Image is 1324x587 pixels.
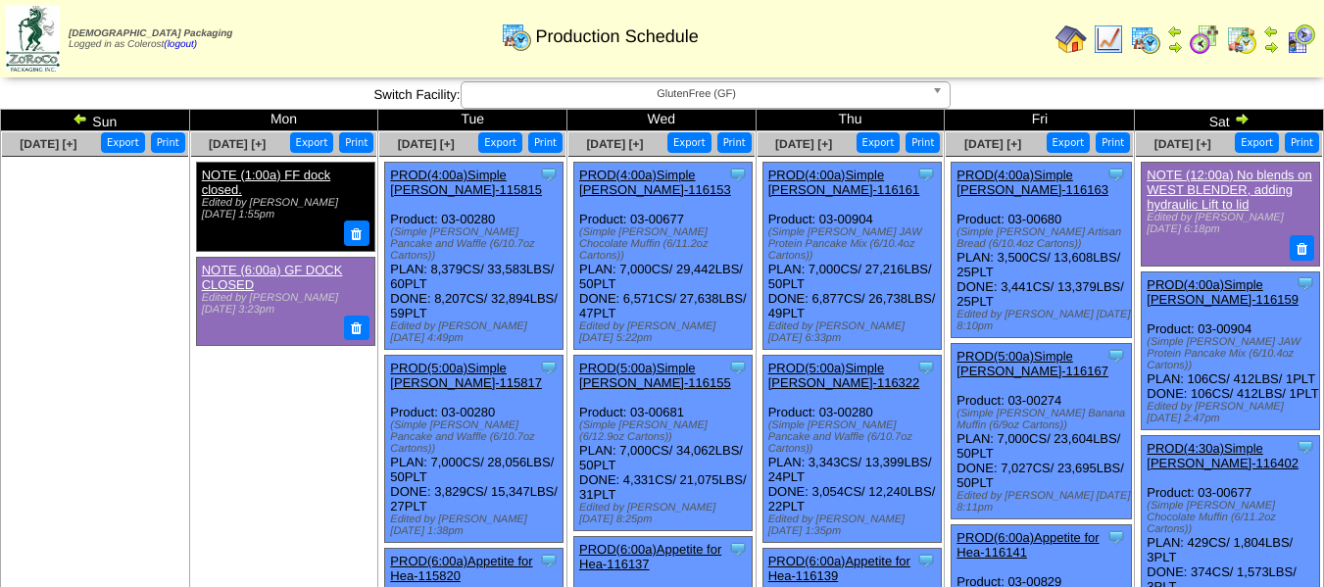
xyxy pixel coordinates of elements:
[202,263,343,292] a: NOTE (6:00a) GF DOCK CLOSED
[539,551,559,570] img: Tooltip
[1234,111,1250,126] img: arrowright.gif
[1106,346,1126,366] img: Tooltip
[1147,336,1319,371] div: (Simple [PERSON_NAME] JAW Protein Pancake Mix (6/10.4oz Cartons))
[151,132,185,153] button: Print
[1290,235,1315,261] button: Delete Note
[1130,24,1161,55] img: calendarprod.gif
[916,165,936,184] img: Tooltip
[768,226,941,262] div: (Simple [PERSON_NAME] JAW Protein Pancake Mix (6/10.4oz Cartons))
[1263,39,1279,55] img: arrowright.gif
[567,110,757,131] td: Wed
[73,111,88,126] img: arrowleft.gif
[762,163,941,350] div: Product: 03-00904 PLAN: 7,000CS / 27,216LBS / 50PLT DONE: 6,877CS / 26,738LBS / 49PLT
[478,132,522,153] button: Export
[528,132,563,153] button: Print
[390,168,542,197] a: PROD(4:00a)Simple [PERSON_NAME]-115815
[390,419,563,455] div: (Simple [PERSON_NAME] Pancake and Waffle (6/10.7oz Cartons))
[1,110,190,131] td: Sun
[202,292,368,316] div: Edited by [PERSON_NAME] [DATE] 3:23pm
[768,514,941,537] div: Edited by [PERSON_NAME] [DATE] 1:35pm
[469,82,924,106] span: GlutenFree (GF)
[1106,165,1126,184] img: Tooltip
[209,137,266,151] a: [DATE] [+]
[586,137,643,151] a: [DATE] [+]
[768,320,941,344] div: Edited by [PERSON_NAME] [DATE] 6:33pm
[344,220,369,246] button: Delete Note
[906,132,940,153] button: Print
[390,514,563,537] div: Edited by [PERSON_NAME] [DATE] 1:38pm
[579,419,752,443] div: (Simple [PERSON_NAME] (6/12.9oz Cartons))
[378,110,567,131] td: Tue
[1147,277,1299,307] a: PROD(4:00a)Simple [PERSON_NAME]-116159
[768,168,920,197] a: PROD(4:00a)Simple [PERSON_NAME]-116161
[952,163,1131,338] div: Product: 03-00680 PLAN: 3,500CS / 13,608LBS / 25PLT DONE: 3,441CS / 13,379LBS / 25PLT
[339,132,373,153] button: Print
[574,163,753,350] div: Product: 03-00677 PLAN: 7,000CS / 29,442LBS / 50PLT DONE: 6,571CS / 27,638LBS / 47PLT
[69,28,232,39] span: [DEMOGRAPHIC_DATA] Packaging
[1096,132,1130,153] button: Print
[728,165,748,184] img: Tooltip
[667,132,711,153] button: Export
[1285,24,1316,55] img: calendarcustomer.gif
[956,309,1130,332] div: Edited by [PERSON_NAME] [DATE] 8:10pm
[1147,441,1299,470] a: PROD(4:30a)Simple [PERSON_NAME]-116402
[956,530,1099,560] a: PROD(6:00a)Appetite for Hea-116141
[756,110,945,131] td: Thu
[952,344,1131,519] div: Product: 03-00274 PLAN: 7,000CS / 23,604LBS / 50PLT DONE: 7,027CS / 23,695LBS / 50PLT
[290,132,334,153] button: Export
[1167,24,1183,39] img: arrowleft.gif
[536,26,699,47] span: Production Schedule
[762,356,941,543] div: Product: 03-00280 PLAN: 3,343CS / 13,399LBS / 24PLT DONE: 3,054CS / 12,240LBS / 22PLT
[956,408,1130,431] div: (Simple [PERSON_NAME] Banana Muffin (6/9oz Cartons))
[717,132,752,153] button: Print
[1296,273,1315,293] img: Tooltip
[916,358,936,377] img: Tooltip
[728,358,748,377] img: Tooltip
[1147,401,1319,424] div: Edited by [PERSON_NAME] [DATE] 2:47pm
[945,110,1135,131] td: Fri
[202,197,368,220] div: Edited by [PERSON_NAME] [DATE] 1:55pm
[574,356,753,531] div: Product: 03-00681 PLAN: 7,000CS / 34,062LBS / 50PLT DONE: 4,331CS / 21,075LBS / 31PLT
[69,28,232,50] span: Logged in as Colerost
[1055,24,1087,55] img: home.gif
[501,21,532,52] img: calendarprod.gif
[768,361,920,390] a: PROD(5:00a)Simple [PERSON_NAME]-116322
[956,490,1130,514] div: Edited by [PERSON_NAME] [DATE] 8:11pm
[1154,137,1211,151] span: [DATE] [+]
[1142,271,1320,429] div: Product: 03-00904 PLAN: 106CS / 412LBS / 1PLT DONE: 106CS / 412LBS / 1PLT
[1189,24,1220,55] img: calendarblend.gif
[398,137,455,151] a: [DATE] [+]
[344,316,369,341] button: Delete Note
[164,39,197,50] a: (logout)
[101,132,145,153] button: Export
[390,320,563,344] div: Edited by [PERSON_NAME] [DATE] 4:49pm
[579,320,752,344] div: Edited by [PERSON_NAME] [DATE] 5:22pm
[768,554,910,583] a: PROD(6:00a)Appetite for Hea-116139
[579,361,731,390] a: PROD(5:00a)Simple [PERSON_NAME]-116155
[385,356,564,543] div: Product: 03-00280 PLAN: 7,000CS / 28,056LBS / 50PLT DONE: 3,829CS / 15,347LBS / 27PLT
[1106,527,1126,547] img: Tooltip
[1135,110,1324,131] td: Sat
[390,554,532,583] a: PROD(6:00a)Appetite for Hea-115820
[202,168,330,197] a: NOTE (1:00a) FF dock closed.
[1235,132,1279,153] button: Export
[579,226,752,262] div: (Simple [PERSON_NAME] Chocolate Muffin (6/11.2oz Cartons))
[775,137,832,151] a: [DATE] [+]
[916,551,936,570] img: Tooltip
[768,419,941,455] div: (Simple [PERSON_NAME] Pancake and Waffle (6/10.7oz Cartons))
[728,539,748,559] img: Tooltip
[1263,24,1279,39] img: arrowleft.gif
[390,226,563,262] div: (Simple [PERSON_NAME] Pancake and Waffle (6/10.7oz Cartons))
[20,137,76,151] a: [DATE] [+]
[539,165,559,184] img: Tooltip
[385,163,564,350] div: Product: 03-00280 PLAN: 8,379CS / 33,583LBS / 60PLT DONE: 8,207CS / 32,894LBS / 59PLT
[579,168,731,197] a: PROD(4:00a)Simple [PERSON_NAME]-116153
[964,137,1021,151] a: [DATE] [+]
[1147,168,1311,212] a: NOTE (12:00a) No blends on WEST BLENDER, adding hydraulic Lift to lid
[1047,132,1091,153] button: Export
